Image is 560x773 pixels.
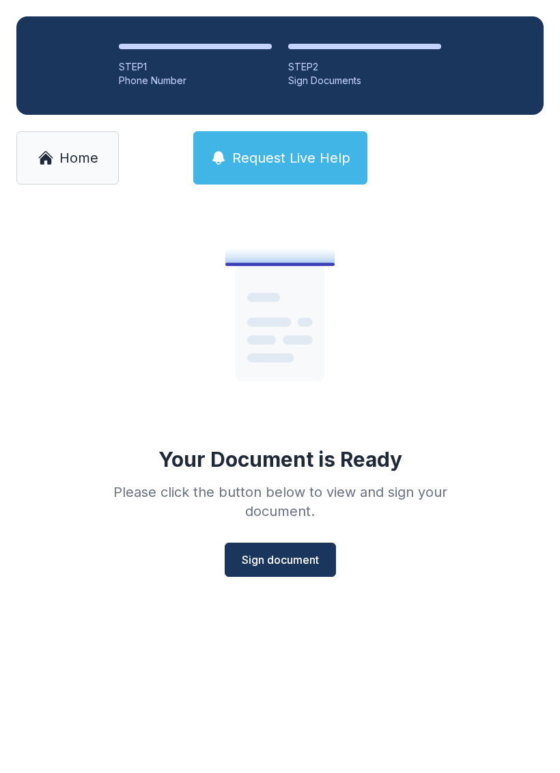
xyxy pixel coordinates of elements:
span: Request Live Help [232,148,350,167]
div: Please click the button below to view and sign your document. [83,483,477,521]
div: Sign Documents [288,74,441,87]
div: STEP 1 [119,60,272,74]
div: STEP 2 [288,60,441,74]
div: Phone Number [119,74,272,87]
span: Home [59,148,98,167]
div: Your Document is Ready [158,447,402,472]
span: Sign document [242,552,319,568]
